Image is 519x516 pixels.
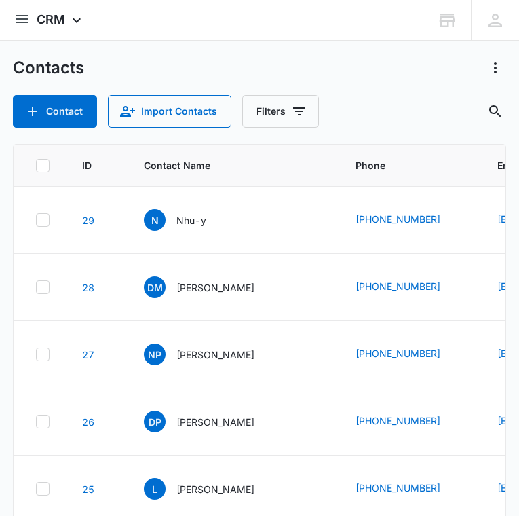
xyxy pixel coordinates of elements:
[176,348,254,362] p: [PERSON_NAME]
[144,209,231,231] div: Contact Name - Nhu-y - Select to Edit Field
[14,11,30,27] button: open subnavigation menu
[144,276,166,298] span: DM
[82,282,94,293] a: Navigate to contact details page for Denise Martinez
[355,481,465,497] div: Phone - (408) 905-6218 - Select to Edit Field
[355,212,465,228] div: Phone - (408) 218-4827 - Select to Edit Field
[144,158,303,172] span: Contact Name
[176,415,254,429] p: [PERSON_NAME]
[144,209,166,231] span: N
[82,215,94,226] a: Navigate to contact details page for Nhu-y
[108,95,231,128] button: Import Contacts
[484,100,506,122] button: Search Contacts
[13,95,97,128] button: Add Contact
[82,349,94,361] a: Navigate to contact details page for Nicole Pryor
[355,413,440,428] a: [PHONE_NUMBER]
[144,411,166,432] span: DP
[176,280,254,295] p: [PERSON_NAME]
[176,213,206,227] p: Nhu-y
[355,481,440,495] a: [PHONE_NUMBER]
[144,276,279,298] div: Contact Name - Denise Martinez - Select to Edit Field
[355,279,465,295] div: Phone - (775) 350-9571 - Select to Edit Field
[144,478,279,500] div: Contact Name - Lee - Select to Edit Field
[355,158,445,172] span: Phone
[144,478,166,500] span: L
[355,346,465,363] div: Phone - (669) 837-2383 - Select to Edit Field
[144,344,166,365] span: NP
[242,95,319,128] button: Filters
[144,411,279,432] div: Contact Name - Daisy Peneueta - Select to Edit Field
[144,344,279,365] div: Contact Name - Nicole Pryor - Select to Edit Field
[37,12,65,26] span: CRM
[13,58,84,78] h1: Contacts
[355,346,440,361] a: [PHONE_NUMBER]
[82,483,94,495] a: Navigate to contact details page for Lee
[82,416,94,428] a: Navigate to contact details page for Daisy Peneueta
[355,279,440,293] a: [PHONE_NUMBER]
[355,413,465,430] div: Phone - (916) 529-9360 - Select to Edit Field
[484,57,506,79] button: Actions
[82,158,92,172] span: ID
[176,482,254,496] p: [PERSON_NAME]
[355,212,440,226] a: [PHONE_NUMBER]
